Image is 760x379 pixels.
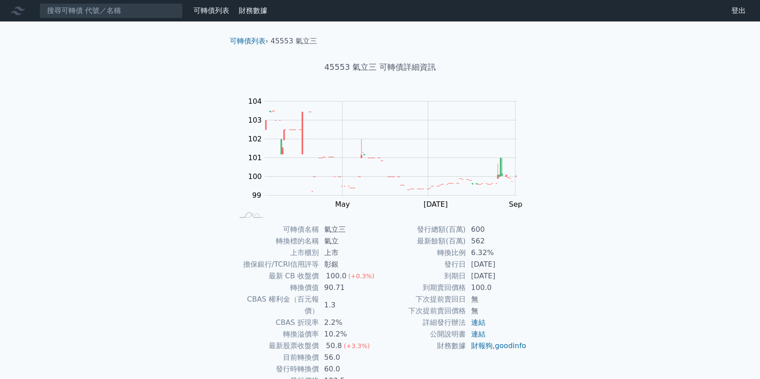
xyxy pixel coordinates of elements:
td: 到期賣回價格 [380,282,466,294]
li: › [230,36,268,47]
td: 下次提前賣回日 [380,294,466,305]
td: 到期日 [380,270,466,282]
td: 無 [466,294,527,305]
tspan: 103 [248,116,262,124]
td: [DATE] [466,259,527,270]
td: 擔保銀行/TCRI信用評等 [233,259,319,270]
tspan: 102 [248,135,262,143]
div: 100.0 [324,270,348,282]
td: 彰銀 [319,259,380,270]
g: Chart [243,97,530,209]
td: 562 [466,235,527,247]
td: 56.0 [319,352,380,363]
td: 可轉債名稱 [233,224,319,235]
td: 財務數據 [380,340,466,352]
a: 可轉債列表 [193,6,229,15]
td: 90.71 [319,282,380,294]
td: 上市 [319,247,380,259]
td: 目前轉換價 [233,352,319,363]
td: 最新 CB 收盤價 [233,270,319,282]
td: 100.0 [466,282,527,294]
td: 6.32% [466,247,527,259]
a: 連結 [471,318,485,327]
td: 公開說明書 [380,328,466,340]
tspan: May [335,200,350,209]
td: 發行日 [380,259,466,270]
a: 登出 [724,4,753,18]
td: 發行總額(百萬) [380,224,466,235]
span: (+0.3%) [348,273,374,280]
td: 600 [466,224,527,235]
tspan: 100 [248,172,262,181]
a: 連結 [471,330,485,338]
td: 發行時轉換價 [233,363,319,375]
tspan: [DATE] [424,200,448,209]
td: 2.2% [319,317,380,328]
td: [DATE] [466,270,527,282]
td: 詳細發行辦法 [380,317,466,328]
td: 氣立三 [319,224,380,235]
input: 搜尋可轉債 代號／名稱 [39,3,183,18]
td: 上市櫃別 [233,247,319,259]
tspan: Sep [509,200,522,209]
span: (+3.3%) [344,342,369,349]
a: goodinfo [495,341,526,350]
td: 轉換比例 [380,247,466,259]
td: 10.2% [319,328,380,340]
a: 財務數據 [239,6,267,15]
td: 60.0 [319,363,380,375]
td: CBAS 權利金（百元報價） [233,294,319,317]
tspan: 99 [252,191,261,200]
td: 最新餘額(百萬) [380,235,466,247]
td: 轉換溢價率 [233,328,319,340]
td: 1.3 [319,294,380,317]
td: 轉換價值 [233,282,319,294]
td: 下次提前賣回價格 [380,305,466,317]
tspan: 104 [248,97,262,106]
td: , [466,340,527,352]
td: 轉換標的名稱 [233,235,319,247]
td: 無 [466,305,527,317]
tspan: 101 [248,153,262,162]
li: 45553 氣立三 [271,36,317,47]
td: 氣立 [319,235,380,247]
div: 50.8 [324,340,344,352]
td: 最新股票收盤價 [233,340,319,352]
a: 可轉債列表 [230,37,266,45]
td: CBAS 折現率 [233,317,319,328]
h1: 45553 氣立三 可轉債詳細資訊 [223,61,538,73]
a: 財報狗 [471,341,493,350]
